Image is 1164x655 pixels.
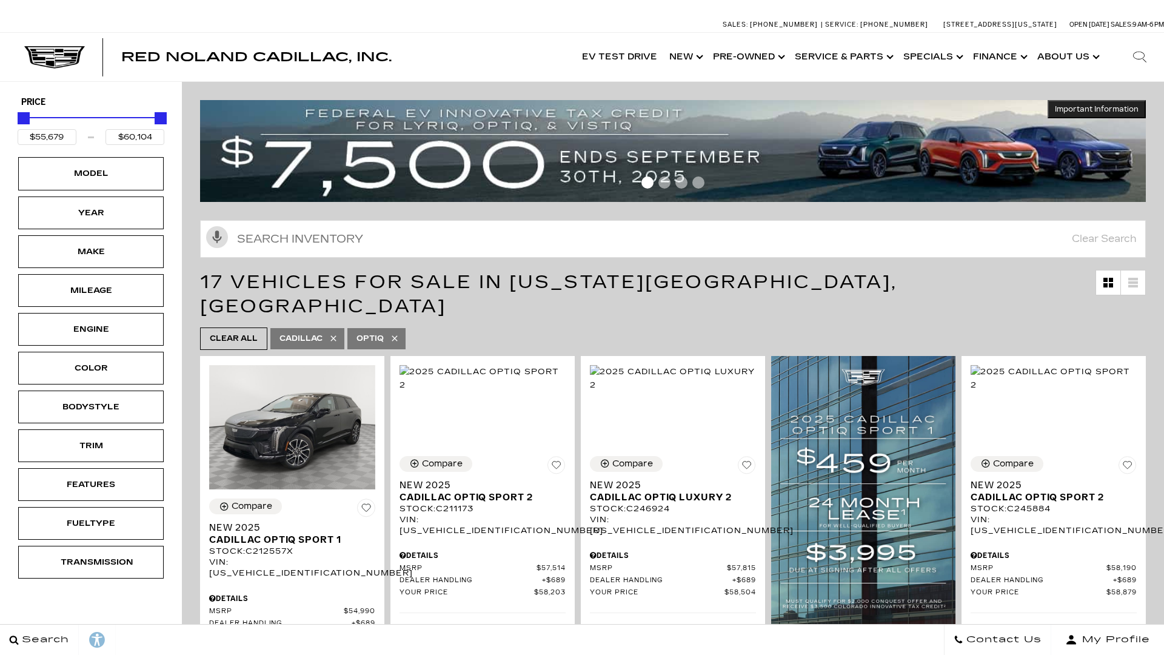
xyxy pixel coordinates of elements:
[944,625,1051,655] a: Contact Us
[400,588,566,597] a: Your Price $58,203
[738,456,756,479] button: Save Vehicle
[971,365,1137,392] img: 2025 Cadillac OPTIQ Sport 2
[61,556,121,569] div: Transmission
[209,546,375,557] div: Stock : C212557X
[21,97,161,108] h5: Price
[209,534,366,546] span: Cadillac OPTIQ Sport 1
[971,622,1137,644] p: Other Offers You May Qualify For
[18,546,164,579] div: TransmissionTransmission
[971,588,1106,597] span: Your Price
[723,21,821,28] a: Sales: [PHONE_NUMBER]
[821,21,931,28] a: Service: [PHONE_NUMBER]
[200,271,897,317] span: 17 Vehicles for Sale in [US_STATE][GEOGRAPHIC_DATA], [GEOGRAPHIC_DATA]
[1048,100,1146,118] button: Important Information
[210,331,258,346] span: Clear All
[547,456,566,479] button: Save Vehicle
[537,564,566,573] span: $57,514
[121,50,392,64] span: Red Noland Cadillac, Inc.
[692,176,704,189] span: Go to slide 4
[61,478,121,491] div: Features
[943,21,1057,29] a: [STREET_ADDRESS][US_STATE]
[860,21,928,29] span: [PHONE_NUMBER]
[789,33,897,81] a: Service & Parts
[209,607,375,616] a: MSRP $54,990
[971,576,1137,585] a: Dealer Handling $689
[825,21,858,29] span: Service:
[967,33,1031,81] a: Finance
[590,576,732,585] span: Dealer Handling
[400,576,542,585] span: Dealer Handling
[18,112,30,124] div: Minimum Price
[400,622,566,644] p: Other Offers You May Qualify For
[61,167,121,180] div: Model
[971,479,1137,503] a: New 2025Cadillac OPTIQ Sport 2
[422,458,463,469] div: Compare
[590,514,756,536] div: VIN: [US_VEHICLE_IDENTIFICATION_NUMBER]
[18,129,76,145] input: Minimum
[971,503,1137,514] div: Stock : C245884
[209,522,366,534] span: New 2025
[590,365,756,392] img: 2025 Cadillac OPTIQ Luxury 2
[1077,631,1150,648] span: My Profile
[400,365,566,392] img: 2025 Cadillac OPTIQ Sport 2
[61,284,121,297] div: Mileage
[18,274,164,307] div: MileageMileage
[18,352,164,385] div: ColorColor
[121,51,392,63] a: Red Noland Cadillac, Inc.
[61,361,121,375] div: Color
[971,576,1113,585] span: Dealer Handling
[400,588,534,597] span: Your Price
[971,564,1106,573] span: MSRP
[61,439,121,452] div: Trim
[963,631,1042,648] span: Contact Us
[590,491,747,503] span: Cadillac OPTIQ Luxury 2
[18,313,164,346] div: EngineEngine
[1055,104,1139,114] span: Important Information
[675,176,687,189] span: Go to slide 3
[18,468,164,501] div: FeaturesFeatures
[971,550,1137,561] div: Pricing Details - New 2025 Cadillac OPTIQ Sport 2
[209,607,344,616] span: MSRP
[400,479,557,491] span: New 2025
[61,400,121,414] div: Bodystyle
[727,564,756,573] span: $57,815
[400,503,566,514] div: Stock : C211173
[971,514,1137,536] div: VIN: [US_VEHICLE_IDENTIFICATION_NUMBER]
[209,557,375,579] div: VIN: [US_VEHICLE_IDENTIFICATION_NUMBER]
[18,507,164,540] div: FueltypeFueltype
[209,593,375,604] div: Pricing Details - New 2025 Cadillac OPTIQ Sport 1
[400,491,557,503] span: Cadillac OPTIQ Sport 2
[24,46,85,69] img: Cadillac Dark Logo with Cadillac White Text
[200,220,1146,258] input: Search Inventory
[19,631,69,648] span: Search
[590,550,756,561] div: Pricing Details - New 2025 Cadillac OPTIQ Luxury 2
[18,108,164,145] div: Price
[971,479,1128,491] span: New 2025
[18,157,164,190] div: ModelModel
[993,458,1034,469] div: Compare
[400,564,537,573] span: MSRP
[209,619,352,628] span: Dealer Handling
[352,619,375,628] span: $689
[590,456,663,472] button: Compare Vehicle
[1106,588,1137,597] span: $58,879
[1069,21,1109,29] span: Open [DATE]
[400,550,566,561] div: Pricing Details - New 2025 Cadillac OPTIQ Sport 2
[61,245,121,258] div: Make
[590,479,747,491] span: New 2025
[1132,21,1164,29] span: 9 AM-6 PM
[209,619,375,628] a: Dealer Handling $689
[971,491,1128,503] span: Cadillac OPTIQ Sport 2
[590,622,756,644] p: Other Offers You May Qualify For
[232,501,272,512] div: Compare
[1113,576,1137,585] span: $689
[1111,21,1132,29] span: Sales:
[724,588,756,597] span: $58,504
[1031,33,1103,81] a: About Us
[344,607,375,616] span: $54,990
[590,503,756,514] div: Stock : C246924
[750,21,818,29] span: [PHONE_NUMBER]
[663,33,707,81] a: New
[105,129,164,145] input: Maximum
[400,479,566,503] a: New 2025Cadillac OPTIQ Sport 2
